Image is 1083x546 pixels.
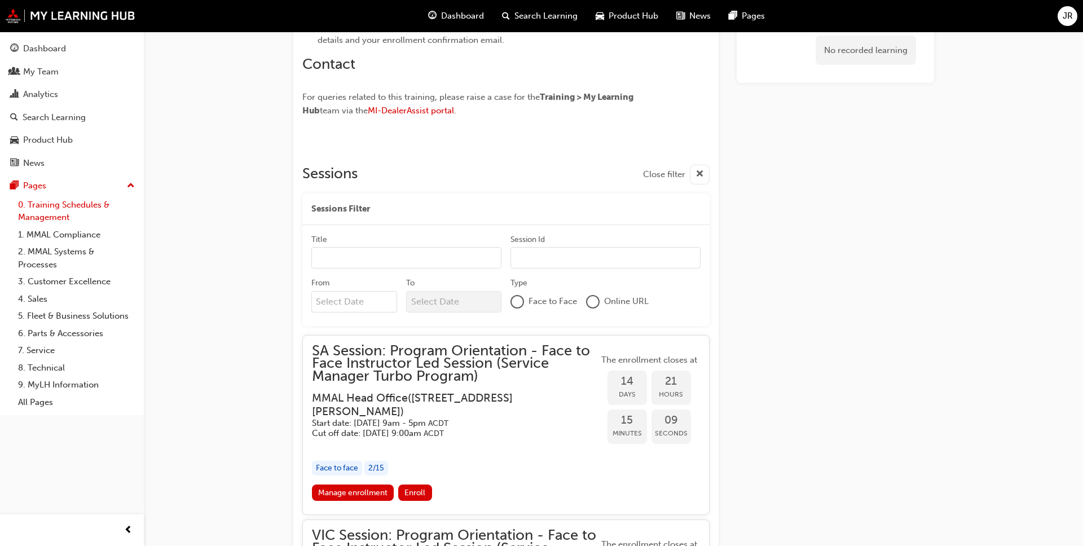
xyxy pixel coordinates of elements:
input: From [311,291,398,312]
button: SA Session: Program Orientation - Face to Face Instructor Led Session (Service Manager Turbo Prog... [312,345,700,505]
a: news-iconNews [667,5,720,28]
span: Pages [742,10,765,23]
a: search-iconSearch Learning [493,5,587,28]
h2: Sessions [302,165,358,184]
span: 15 [607,414,647,427]
img: mmal [6,8,135,23]
span: Face to Face [529,295,577,308]
span: 14 [607,375,647,388]
a: 9. MyLH Information [14,376,139,394]
span: . [454,105,456,116]
span: guage-icon [428,9,437,23]
span: Sessions Filter [311,202,370,215]
div: Type [510,278,527,289]
span: search-icon [502,9,510,23]
a: 3. Customer Excellence [14,273,139,290]
span: prev-icon [124,523,133,538]
div: From [311,278,329,289]
div: Dashboard [23,42,66,55]
button: DashboardMy TeamAnalyticsSearch LearningProduct HubNews [5,36,139,175]
div: Pages [23,179,46,192]
span: Search Learning [514,10,578,23]
span: guage-icon [10,44,19,54]
button: Pages [5,175,139,196]
span: cross-icon [695,168,704,182]
a: 5. Fleet & Business Solutions [14,307,139,325]
span: The enrollment closes at [598,354,700,367]
div: Face to face [312,461,362,476]
span: search-icon [10,113,18,123]
span: Product Hub [609,10,658,23]
a: Dashboard [5,38,139,59]
div: My Team [23,65,59,78]
a: 1. MMAL Compliance [14,226,139,244]
a: guage-iconDashboard [419,5,493,28]
span: Australian Central Daylight Time ACDT [428,419,448,428]
span: For queries related to this training, please raise a case for the [302,92,540,102]
span: JR [1063,10,1073,23]
span: Australian Central Daylight Time ACDT [424,429,444,438]
span: 09 [651,414,691,427]
button: JR [1058,6,1077,26]
span: car-icon [10,135,19,146]
input: Session Id [510,247,701,268]
span: Enroll [404,488,425,497]
h3: MMAL Head Office ( [STREET_ADDRESS][PERSON_NAME] ) [312,391,580,418]
span: 21 [651,375,691,388]
span: Seconds [651,427,691,440]
a: 4. Sales [14,290,139,308]
div: Search Learning [23,111,86,124]
button: Close filter [643,165,710,184]
div: News [23,157,45,170]
div: Title [311,234,327,245]
a: 0. Training Schedules & Management [14,196,139,226]
span: news-icon [676,9,685,23]
a: 6. Parts & Accessories [14,325,139,342]
a: 2. MMAL Systems & Processes [14,243,139,273]
span: Minutes [607,427,647,440]
h5: Cut off date: [DATE] 9:00am [312,428,580,439]
a: Analytics [5,84,139,105]
h5: Start date: [DATE] 9am - 5pm [312,418,580,429]
a: pages-iconPages [720,5,774,28]
div: Analytics [23,88,58,101]
button: Enroll [398,485,432,501]
div: Session Id [510,234,545,245]
div: To [406,278,415,289]
span: Close filter [643,168,685,181]
a: All Pages [14,394,139,411]
span: news-icon [10,158,19,169]
a: News [5,153,139,174]
span: people-icon [10,67,19,77]
span: Days [607,388,647,401]
a: Search Learning [5,107,139,128]
span: pages-icon [10,181,19,191]
input: Title [311,247,501,268]
span: up-icon [127,179,135,193]
div: 2 / 15 [364,461,388,476]
div: Product Hub [23,134,73,147]
span: Dashboard [441,10,484,23]
a: Product Hub [5,130,139,151]
span: SA Session: Program Orientation - Face to Face Instructor Led Session (Service Manager Turbo Prog... [312,345,598,383]
span: car-icon [596,9,604,23]
span: pages-icon [729,9,737,23]
a: MI-DealerAssist portal [368,105,454,116]
a: My Team [5,61,139,82]
a: car-iconProduct Hub [587,5,667,28]
a: Manage enrollment [312,485,394,501]
span: team via the [320,105,368,116]
a: 8. Technical [14,359,139,377]
span: Online URL [604,295,649,308]
span: News [689,10,711,23]
div: No recorded learning [816,35,916,65]
span: Contact [302,55,355,73]
span: chart-icon [10,90,19,100]
a: 7. Service [14,342,139,359]
span: Hours [651,388,691,401]
input: To [406,291,501,312]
